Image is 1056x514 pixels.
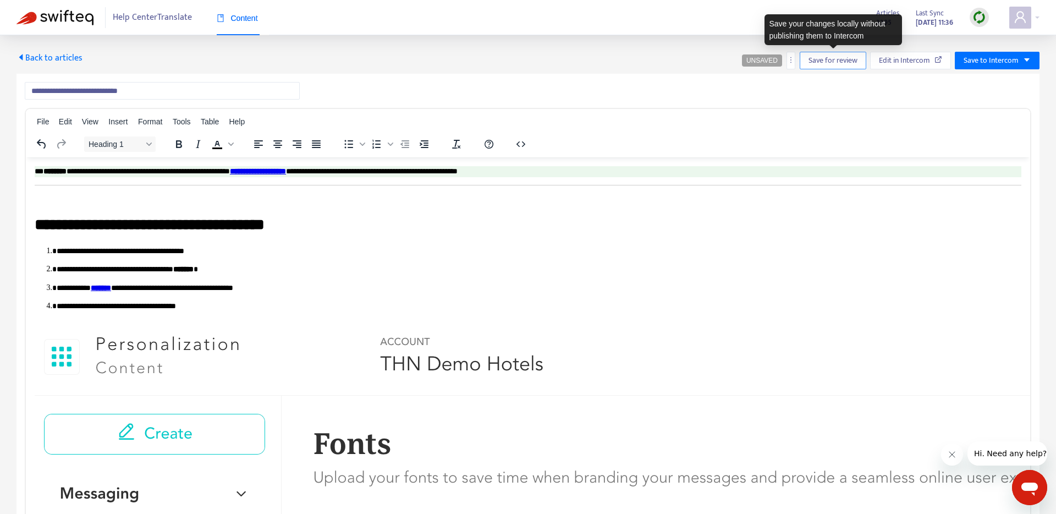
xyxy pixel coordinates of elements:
[1012,470,1047,505] iframe: Button to launch messaging window
[916,17,953,29] strong: [DATE] 11:36
[268,136,287,152] button: Align center
[967,441,1047,466] iframe: Message from company
[89,140,142,149] span: Heading 1
[138,117,162,126] span: Format
[16,51,82,65] span: Back to articles
[201,117,219,126] span: Table
[37,117,50,126] span: File
[84,136,156,152] button: Block Heading 1
[480,136,498,152] button: Help
[173,117,191,126] span: Tools
[395,136,414,152] button: Decrease indent
[447,136,466,152] button: Clear formatting
[876,7,899,19] span: Articles
[217,14,224,22] span: book
[1014,10,1027,24] span: user
[59,117,72,126] span: Edit
[1023,56,1031,64] span: caret-down
[415,136,433,152] button: Increase indent
[746,57,778,64] span: UNSAVED
[169,136,188,152] button: Bold
[32,136,51,152] button: Undo
[52,136,70,152] button: Redo
[307,136,326,152] button: Justify
[16,10,94,25] img: Swifteq
[82,117,98,126] span: View
[964,54,1019,67] span: Save to Intercom
[941,444,963,466] iframe: Close message
[367,136,395,152] div: Numbered list
[916,7,944,19] span: Last Sync
[787,52,795,69] button: more
[339,136,367,152] div: Bullet list
[108,117,128,126] span: Insert
[208,136,235,152] div: Text color Black
[787,56,795,64] span: more
[800,52,866,69] button: Save for review
[809,54,857,67] span: Save for review
[229,117,245,126] span: Help
[113,7,192,28] span: Help Center Translate
[16,53,25,62] span: caret-left
[879,54,930,67] span: Edit in Intercom
[955,52,1039,69] button: Save to Intercomcaret-down
[765,14,902,45] div: Save your changes locally without publishing them to Intercom
[870,52,951,69] button: Edit in Intercom
[249,136,268,152] button: Align left
[972,10,986,24] img: sync.dc5367851b00ba804db3.png
[288,136,306,152] button: Align right
[217,14,258,23] span: Content
[189,136,207,152] button: Italic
